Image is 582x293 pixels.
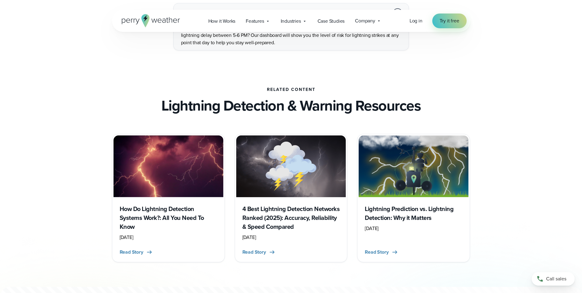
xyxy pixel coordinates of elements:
[410,17,422,24] span: Log in
[365,248,388,256] span: Read Story
[410,17,422,25] a: Log in
[242,248,266,256] span: Read Story
[120,234,217,241] div: [DATE]
[242,248,276,256] button: Read Story
[365,248,398,256] button: Read Story
[181,24,404,46] p: Our accurate daily forecasts show you potential weather for the day and week ahead. High chance o...
[203,15,241,27] a: How it Works
[236,135,346,197] img: Lightning Detection Networks Ranked
[242,205,340,231] h3: 4 Best Lightning Detection Networks Ranked (2025): Accuracy, Reliability & Speed Compared
[120,205,217,231] h3: How Do Lightning Detection Systems Work?: All You Need To Know
[242,234,340,241] div: [DATE]
[432,14,467,28] a: Try it free
[235,134,348,262] a: Lightning Detection Networks Ranked 4 Best Lightning Detection Networks Ranked (2025): Accuracy, ...
[120,248,143,256] span: Read Story
[181,10,389,17] h3: Does [PERSON_NAME] Weather forecast for lightning?
[246,18,264,25] span: Features
[359,135,468,197] img: Lightning Prediction vs. Lightning Detection
[112,134,470,262] div: slideshow
[546,275,566,283] span: Call sales
[161,97,421,114] h3: Lightning Detection & Warning Resources
[357,134,470,262] a: Lightning Prediction vs. Lightning Detection Lightning Prediction vs. Lightning Detection: Why it...
[208,18,236,25] span: How it Works
[365,205,462,222] h3: Lightning Prediction vs. Lightning Detection: Why it Matters
[281,18,301,25] span: Industries
[267,87,315,92] h2: Related Content
[112,134,225,262] a: Lightning Detection How Do Lightning Detection Systems Work?: All You Need To Know [DATE] Read Story
[318,18,345,25] span: Case Studies
[355,17,375,25] span: Company
[120,248,153,256] button: Read Story
[532,272,575,286] a: Call sales
[114,135,223,197] img: Lightning Detection
[365,225,462,232] div: [DATE]
[312,15,350,27] a: Case Studies
[440,17,459,25] span: Try it free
